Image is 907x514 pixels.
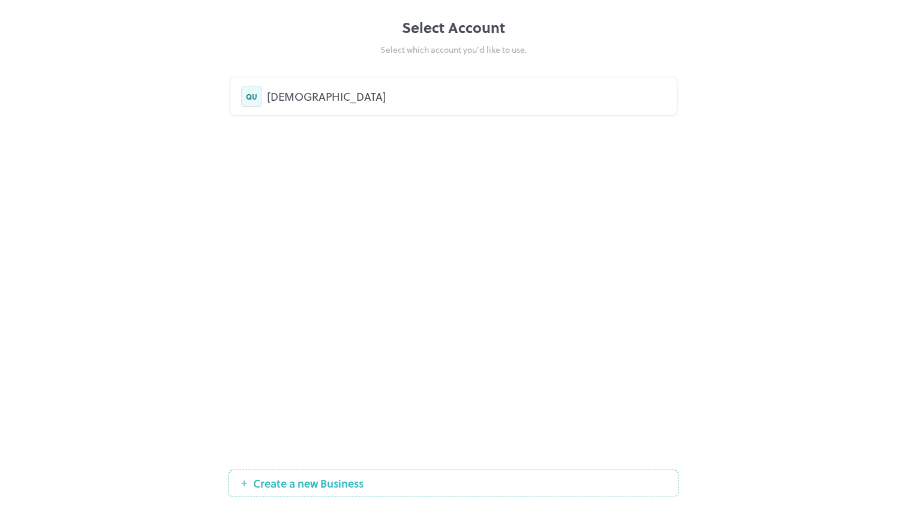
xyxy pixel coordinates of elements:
[229,470,678,497] button: Create a new Business
[229,17,678,38] div: Select Account
[267,88,666,104] div: [DEMOGRAPHIC_DATA]
[247,477,370,489] span: Create a new Business
[241,86,262,107] div: QU
[229,43,678,56] div: Select which account you’d like to use.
